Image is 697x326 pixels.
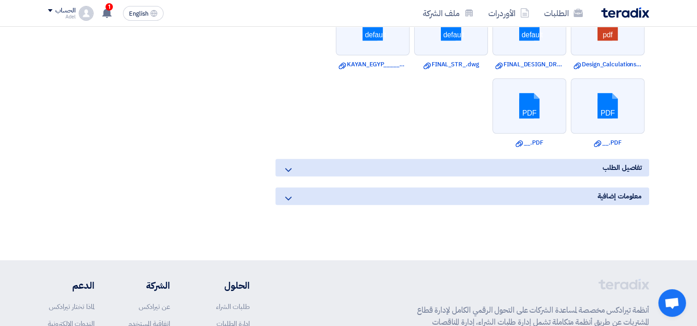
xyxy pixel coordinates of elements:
[601,7,649,18] img: Teradix logo
[49,302,94,312] a: لماذا تختار تيرادكس
[339,60,407,69] a: KAYAN_EGYP______MODIFAID.dwg
[123,6,164,21] button: English
[481,2,537,24] a: الأوردرات
[79,6,94,21] img: profile_test.png
[198,279,250,292] li: الحلول
[417,60,485,69] a: FINAL_STR_.dwg
[129,11,148,17] span: English
[495,60,563,69] a: FINAL_DESIGN_DRAWINGS_OSCREV_.dwg
[139,302,170,312] a: عن تيرادكس
[574,60,642,69] a: Design_Calculations_____steel_OSCrev.pdf
[597,191,642,201] span: معلومات إضافية
[658,289,686,317] a: Open chat
[216,302,250,312] a: طلبات الشراء
[122,279,170,292] li: الشركة
[574,138,642,147] a: __.PDF
[495,138,563,147] a: __.PDF
[105,3,113,11] span: 1
[55,7,75,15] div: الحساب
[537,2,590,24] a: الطلبات
[48,279,94,292] li: الدعم
[603,163,642,173] span: تفاصيل الطلب
[48,14,75,19] div: Adel
[416,2,481,24] a: ملف الشركة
